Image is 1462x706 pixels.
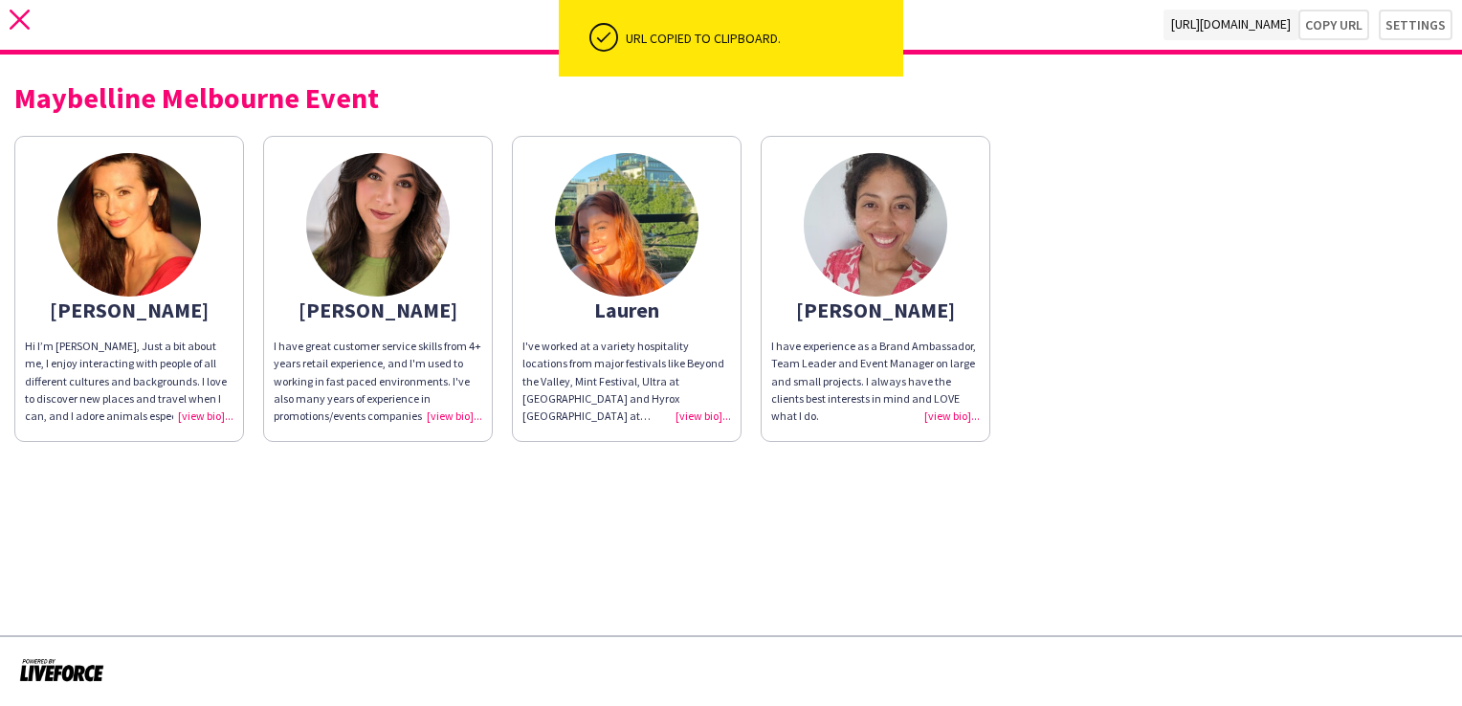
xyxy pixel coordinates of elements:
[274,339,481,493] span: I have great customer service skills from 4+ years retail experience, and I'm used to working in ...
[522,301,731,319] div: Lauren
[19,656,104,683] img: Powered by Liveforce
[1379,10,1452,40] button: Settings
[1163,10,1298,40] span: [URL][DOMAIN_NAME]
[25,338,233,425] div: Hi I’m [PERSON_NAME], Just a bit about me, I enjoy interacting with people of all different cultu...
[14,83,1448,112] div: Maybelline Melbourne Event
[274,301,482,319] div: [PERSON_NAME]
[1298,10,1369,40] button: Copy url
[771,338,980,425] div: I have experience as a Brand Ambassador, Team Leader and Event Manager on large and small project...
[25,301,233,319] div: [PERSON_NAME]
[626,30,896,47] div: URL copied to clipboard.
[522,339,731,684] span: I've worked at a variety hospitality locations from major festivals like Beyond the Valley, Mint ...
[306,153,450,297] img: thumb-63c5e58dcc882.jpeg
[57,153,201,297] img: thumb-a40f53d3-99b9-44d0-85bc-ab0d32741fa9.jpg
[555,153,698,297] img: thumb-67b530669d5a0.jpeg
[804,153,947,297] img: thumb-660cbe850bd74.jpg
[771,301,980,319] div: [PERSON_NAME]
